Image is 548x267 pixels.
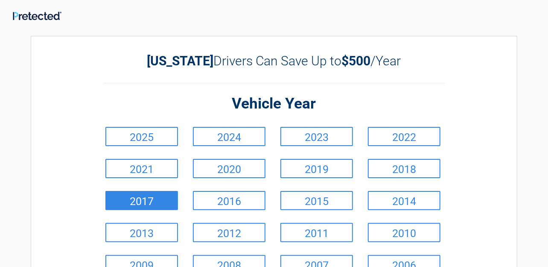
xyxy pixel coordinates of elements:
a: 2019 [280,159,353,178]
a: 2013 [105,223,178,242]
a: 2023 [280,127,353,146]
a: 2024 [193,127,265,146]
a: 2011 [280,223,353,242]
img: Main Logo [13,12,61,21]
h2: Drivers Can Save Up to /Year [103,53,445,68]
a: 2014 [368,191,440,210]
a: 2015 [280,191,353,210]
a: 2021 [105,159,178,178]
b: $500 [342,53,371,68]
a: 2017 [105,191,178,210]
a: 2012 [193,223,265,242]
a: 2010 [368,223,440,242]
a: 2020 [193,159,265,178]
h2: Vehicle Year [103,94,445,114]
b: [US_STATE] [147,53,214,68]
a: 2022 [368,127,440,146]
a: 2018 [368,159,440,178]
a: 2016 [193,191,265,210]
a: 2025 [105,127,178,146]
